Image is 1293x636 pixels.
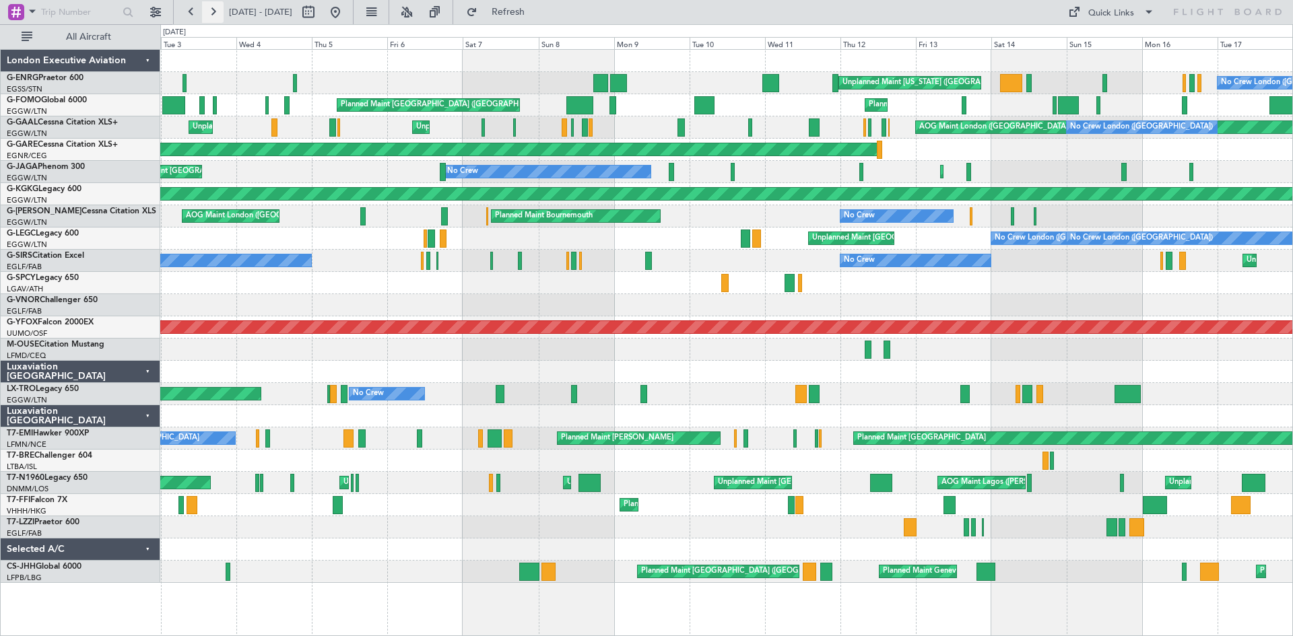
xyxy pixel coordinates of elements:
[7,351,46,361] a: LFMD/CEQ
[614,37,690,49] div: Mon 9
[844,206,875,226] div: No Crew
[7,496,30,504] span: T7-FFI
[1142,37,1218,49] div: Mon 16
[7,274,79,282] a: G-SPCYLegacy 650
[341,95,553,115] div: Planned Maint [GEOGRAPHIC_DATA] ([GEOGRAPHIC_DATA])
[7,141,38,149] span: G-GARE
[7,74,38,82] span: G-ENRG
[416,117,638,137] div: Unplanned Maint [GEOGRAPHIC_DATA] ([GEOGRAPHIC_DATA])
[7,385,36,393] span: LX-TRO
[480,7,537,17] span: Refresh
[718,472,939,493] div: Unplanned Maint [GEOGRAPHIC_DATA] ([GEOGRAPHIC_DATA])
[7,274,36,282] span: G-SPCY
[916,37,991,49] div: Fri 13
[229,6,292,18] span: [DATE] - [DATE]
[7,173,47,183] a: EGGW/LTN
[7,217,47,227] a: EGGW/LTN
[7,318,38,326] span: G-YFOX
[7,518,79,526] a: T7-LZZIPraetor 600
[7,563,81,571] a: CS-JHHGlobal 6000
[15,26,146,48] button: All Aircraft
[812,228,1034,248] div: Unplanned Maint [GEOGRAPHIC_DATA] ([GEOGRAPHIC_DATA])
[919,117,1070,137] div: AOG Maint London ([GEOGRAPHIC_DATA])
[995,228,1137,248] div: No Crew London ([GEOGRAPHIC_DATA])
[1218,37,1293,49] div: Tue 17
[163,27,186,38] div: [DATE]
[41,2,119,22] input: Trip Number
[690,37,765,49] div: Tue 10
[7,96,41,104] span: G-FOMO
[7,252,32,260] span: G-SIRS
[7,84,42,94] a: EGSS/STN
[7,252,84,260] a: G-SIRSCitation Excel
[7,429,33,437] span: T7-EMI
[842,73,1025,93] div: Unplanned Maint [US_STATE] ([GEOGRAPHIC_DATA])
[7,229,79,238] a: G-LEGCLegacy 600
[35,32,142,42] span: All Aircraft
[7,195,47,205] a: EGGW/LTN
[883,561,994,581] div: Planned Maint Geneva (Cointrin)
[343,472,570,493] div: Unplanned Maint Lagos ([GEOGRAPHIC_DATA][PERSON_NAME])
[7,385,79,393] a: LX-TROLegacy 650
[460,1,541,23] button: Refresh
[7,474,44,482] span: T7-N1960
[1070,117,1213,137] div: No Crew London ([GEOGRAPHIC_DATA])
[353,384,384,404] div: No Crew
[7,163,38,171] span: G-JAGA
[7,452,92,460] a: T7-BREChallenger 604
[7,395,47,405] a: EGGW/LTN
[495,206,593,226] div: Planned Maint Bournemouth
[844,250,875,271] div: No Crew
[7,262,42,272] a: EGLF/FAB
[7,518,34,526] span: T7-LZZI
[7,74,84,82] a: G-ENRGPraetor 600
[991,37,1067,49] div: Sat 14
[7,129,47,139] a: EGGW/LTN
[567,472,793,493] div: Unplanned Maint Lagos ([GEOGRAPHIC_DATA][PERSON_NAME])
[1061,1,1161,23] button: Quick Links
[7,240,47,250] a: EGGW/LTN
[387,37,463,49] div: Fri 6
[539,37,614,49] div: Sun 8
[7,429,89,437] a: T7-EMIHawker 900XP
[869,95,1081,115] div: Planned Maint [GEOGRAPHIC_DATA] ([GEOGRAPHIC_DATA])
[857,428,986,448] div: Planned Maint [GEOGRAPHIC_DATA]
[7,318,94,326] a: G-YFOXFalcon 2000EX
[7,106,47,116] a: EGGW/LTN
[941,472,1071,493] div: AOG Maint Lagos ([PERSON_NAME])
[7,474,88,482] a: T7-N1960Legacy 650
[7,341,104,349] a: M-OUSECitation Mustang
[7,207,156,215] a: G-[PERSON_NAME]Cessna Citation XLS
[7,341,39,349] span: M-OUSE
[7,141,118,149] a: G-GARECessna Citation XLS+
[7,296,40,304] span: G-VNOR
[7,207,81,215] span: G-[PERSON_NAME]
[312,37,387,49] div: Thu 5
[447,162,478,182] div: No Crew
[7,452,34,460] span: T7-BRE
[7,439,46,450] a: LFMN/NCE
[7,284,43,294] a: LGAV/ATH
[7,506,46,516] a: VHHH/HKG
[7,151,47,161] a: EGNR/CEG
[193,117,414,137] div: Unplanned Maint [GEOGRAPHIC_DATA] ([GEOGRAPHIC_DATA])
[463,37,538,49] div: Sat 7
[561,428,673,448] div: Planned Maint [PERSON_NAME]
[7,573,42,583] a: LFPB/LBG
[7,229,36,238] span: G-LEGC
[7,118,38,127] span: G-GAAL
[7,496,67,504] a: T7-FFIFalcon 7X
[7,462,37,472] a: LTBA/ISL
[7,185,38,193] span: G-KGKG
[7,296,98,304] a: G-VNORChallenger 650
[7,484,48,494] a: DNMM/LOS
[840,37,916,49] div: Thu 12
[1088,7,1134,20] div: Quick Links
[161,37,236,49] div: Tue 3
[641,561,853,581] div: Planned Maint [GEOGRAPHIC_DATA] ([GEOGRAPHIC_DATA])
[765,37,840,49] div: Wed 11
[186,206,337,226] div: AOG Maint London ([GEOGRAPHIC_DATA])
[7,118,118,127] a: G-GAALCessna Citation XLS+
[7,528,42,538] a: EGLF/FAB
[7,563,36,571] span: CS-JHH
